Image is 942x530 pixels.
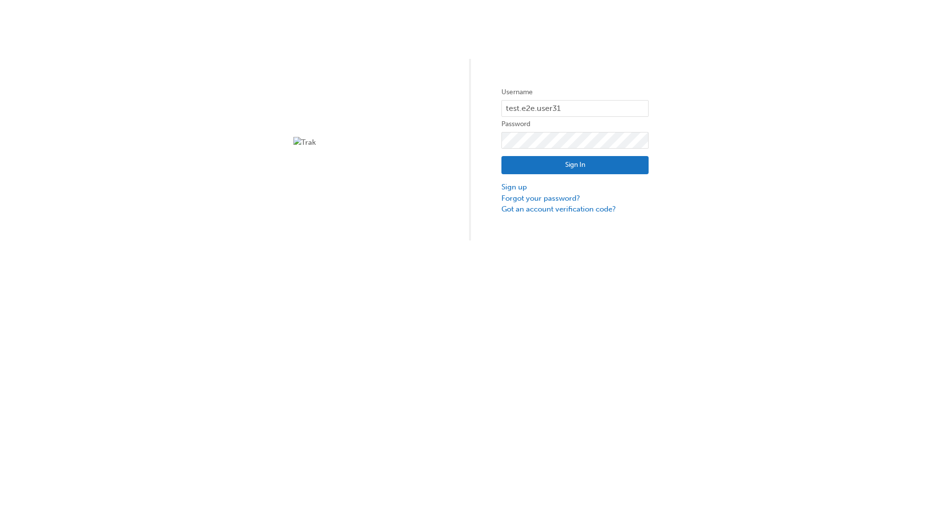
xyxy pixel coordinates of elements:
[501,193,649,204] a: Forgot your password?
[501,100,649,117] input: Username
[501,118,649,130] label: Password
[501,204,649,215] a: Got an account verification code?
[293,137,441,148] img: Trak
[501,86,649,98] label: Username
[501,156,649,175] button: Sign In
[501,182,649,193] a: Sign up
